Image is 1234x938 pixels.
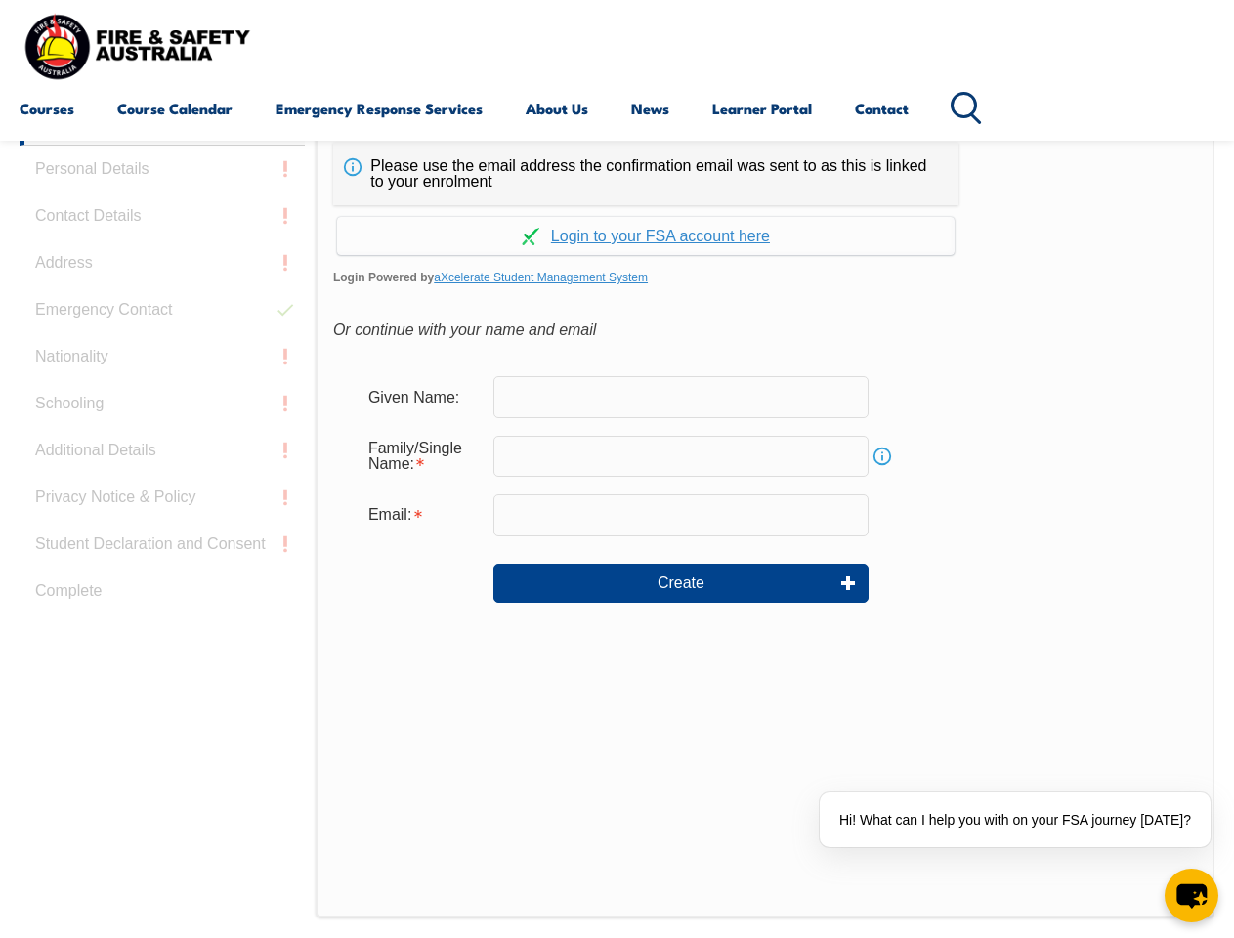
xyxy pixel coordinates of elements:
[434,271,648,284] a: aXcelerate Student Management System
[631,85,669,132] a: News
[353,430,493,483] div: Family/Single Name is required.
[333,316,1197,345] div: Or continue with your name and email
[276,85,483,132] a: Emergency Response Services
[20,85,74,132] a: Courses
[353,378,493,415] div: Given Name:
[1165,869,1218,922] button: chat-button
[869,443,896,470] a: Info
[820,792,1211,847] div: Hi! What can I help you with on your FSA journey [DATE]?
[712,85,812,132] a: Learner Portal
[117,85,233,132] a: Course Calendar
[855,85,909,132] a: Contact
[333,263,1197,292] span: Login Powered by
[333,143,958,205] div: Please use the email address the confirmation email was sent to as this is linked to your enrolment
[353,496,493,533] div: Email is required.
[526,85,588,132] a: About Us
[522,228,539,245] img: Log in withaxcelerate
[493,564,869,603] button: Create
